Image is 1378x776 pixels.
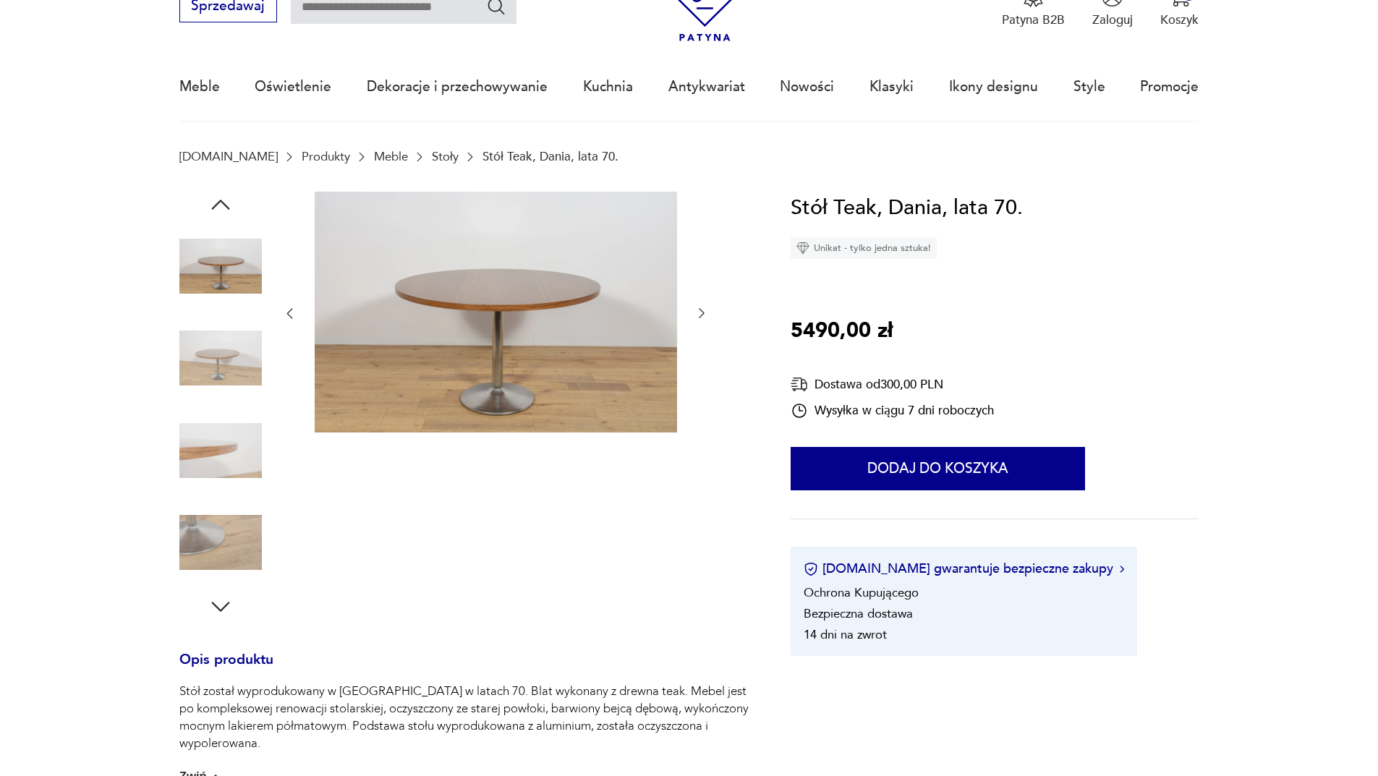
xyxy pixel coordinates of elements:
[791,402,994,419] div: Wysyłka w ciągu 7 dni roboczych
[179,150,278,163] a: [DOMAIN_NAME]
[432,150,459,163] a: Stoły
[367,54,548,120] a: Dekoracje i przechowywanie
[179,317,262,399] img: Zdjęcie produktu Stół Teak, Dania, lata 70.
[791,315,893,348] p: 5490,00 zł
[1002,12,1065,28] p: Patyna B2B
[255,54,331,120] a: Oświetlenie
[804,626,887,643] li: 14 dni na zwrot
[179,225,262,307] img: Zdjęcie produktu Stół Teak, Dania, lata 70.
[791,375,808,393] img: Ikona dostawy
[791,447,1085,490] button: Dodaj do koszyka
[179,683,749,752] p: Stół został wyprodukowany w [GEOGRAPHIC_DATA] w latach 70. Blat wykonany z drewna teak. Mebel jes...
[804,605,913,622] li: Bezpieczna dostawa
[1120,566,1124,573] img: Ikona strzałki w prawo
[1092,12,1133,28] p: Zaloguj
[869,54,914,120] a: Klasyki
[796,242,809,255] img: Ikona diamentu
[804,562,818,576] img: Ikona certyfikatu
[1160,12,1199,28] p: Koszyk
[374,150,408,163] a: Meble
[1073,54,1105,120] a: Style
[179,1,277,13] a: Sprzedawaj
[804,584,919,601] li: Ochrona Kupującego
[179,655,749,683] h3: Opis produktu
[804,560,1124,578] button: [DOMAIN_NAME] gwarantuje bezpieczne zakupy
[791,192,1023,225] h1: Stół Teak, Dania, lata 70.
[668,54,745,120] a: Antykwariat
[179,54,220,120] a: Meble
[179,409,262,492] img: Zdjęcie produktu Stół Teak, Dania, lata 70.
[302,150,350,163] a: Produkty
[780,54,834,120] a: Nowości
[179,501,262,584] img: Zdjęcie produktu Stół Teak, Dania, lata 70.
[583,54,633,120] a: Kuchnia
[791,237,937,259] div: Unikat - tylko jedna sztuka!
[949,54,1038,120] a: Ikony designu
[482,150,618,163] p: Stół Teak, Dania, lata 70.
[1140,54,1199,120] a: Promocje
[315,192,677,433] img: Zdjęcie produktu Stół Teak, Dania, lata 70.
[791,375,994,393] div: Dostawa od 300,00 PLN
